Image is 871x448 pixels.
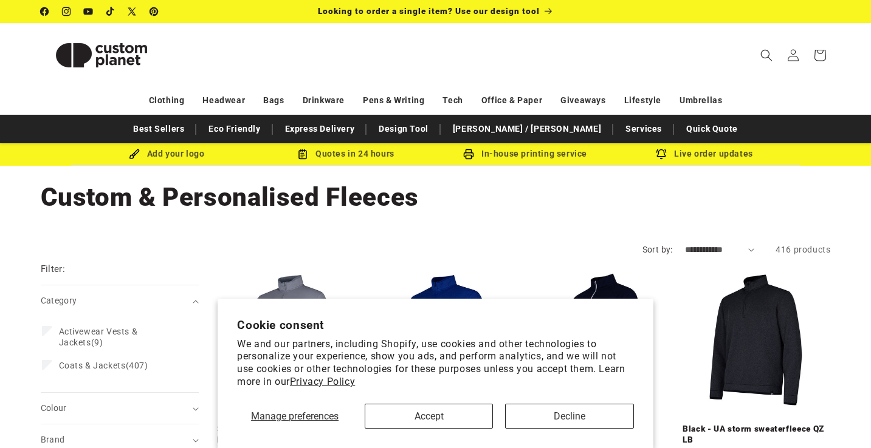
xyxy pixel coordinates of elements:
a: Clothing [149,90,185,111]
a: Tech [442,90,463,111]
span: 416 products [776,245,830,254]
div: In-house printing service [436,146,615,161]
a: Express Delivery [279,118,361,140]
a: Giveaways [560,90,605,111]
h2: Cookie consent [237,318,634,332]
summary: Category (0 selected) [41,285,199,316]
a: Lifestyle [624,90,661,111]
a: Headwear [202,90,245,111]
div: Quotes in 24 hours [256,146,436,161]
a: Drinkware [303,90,345,111]
div: Live order updates [615,146,794,161]
a: Custom Planet [36,23,167,87]
summary: Colour (0 selected) [41,393,199,424]
img: In-house printing [463,149,474,160]
a: [PERSON_NAME] / [PERSON_NAME] [447,118,607,140]
h1: Custom & Personalised Fleeces [41,181,831,214]
img: Order updates [656,149,667,160]
summary: Search [753,42,780,69]
span: Coats & Jackets [59,361,126,370]
span: Looking to order a single item? Use our design tool [318,6,540,16]
button: Accept [365,404,493,429]
a: Design Tool [373,118,435,140]
span: (9) [59,326,178,348]
button: Manage preferences [237,404,353,429]
a: Black - UA storm sweaterfleece QZ LB [683,424,831,445]
iframe: Chat Widget [810,390,871,448]
a: Bags [263,90,284,111]
img: Brush Icon [129,149,140,160]
a: Best Sellers [127,118,190,140]
span: (407) [59,360,148,371]
span: Manage preferences [251,410,339,422]
a: Privacy Policy [290,376,355,387]
span: Activewear Vests & Jackets [59,327,138,347]
img: Custom Planet [41,28,162,83]
a: Office & Paper [481,90,542,111]
label: Sort by: [642,245,673,254]
h2: Filter: [41,262,66,276]
a: Eco Friendly [202,118,266,140]
p: We and our partners, including Shopify, use cookies and other technologies to personalize your ex... [237,338,634,389]
span: Colour [41,403,67,413]
a: Services [619,118,668,140]
img: Order Updates Icon [297,149,308,160]
div: Add your logo [77,146,256,161]
a: Umbrellas [680,90,722,111]
span: Brand [41,435,65,444]
a: Steel - UA storm sweaterfleece QZ LB [217,424,365,445]
a: Pens & Writing [363,90,424,111]
span: Category [41,296,77,305]
button: Decline [505,404,633,429]
a: Quick Quote [680,118,744,140]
